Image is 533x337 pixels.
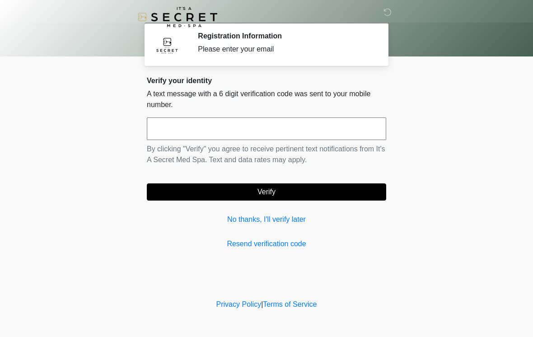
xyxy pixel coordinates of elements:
img: It's A Secret Med Spa Logo [138,7,217,27]
a: | [261,300,263,308]
img: Agent Avatar [154,32,181,59]
p: By clicking "Verify" you agree to receive pertinent text notifications from It's A Secret Med Spa... [147,144,386,165]
p: A text message with a 6 digit verification code was sent to your mobile number. [147,89,386,110]
div: Please enter your email [198,44,373,55]
h2: Verify your identity [147,76,386,85]
button: Verify [147,183,386,201]
a: Privacy Policy [216,300,262,308]
h2: Registration Information [198,32,373,40]
a: Resend verification code [147,239,386,249]
a: No thanks, I'll verify later [147,214,386,225]
a: Terms of Service [263,300,317,308]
